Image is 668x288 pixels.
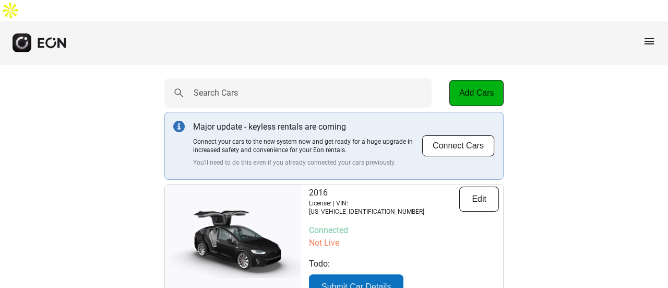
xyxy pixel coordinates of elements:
[309,224,499,237] p: Connected
[422,135,495,157] button: Connect Cars
[309,187,459,199] p: 2016
[449,80,504,106] button: Add Cars
[165,210,301,278] img: car
[193,137,422,154] p: Connect your cars to the new system now and get ready for a huge upgrade in increased safety and ...
[309,237,499,249] p: Not Live
[309,199,459,216] p: License: | VIN: [US_VEHICLE_IDENTIFICATION_NUMBER]
[173,121,185,132] img: info
[194,87,238,99] label: Search Cars
[193,121,422,133] p: Major update - keyless rentals are coming
[193,158,422,167] p: You'll need to do this even if you already connected your cars previously.
[309,258,499,270] p: Todo:
[643,35,655,48] span: menu
[459,187,499,212] button: Edit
